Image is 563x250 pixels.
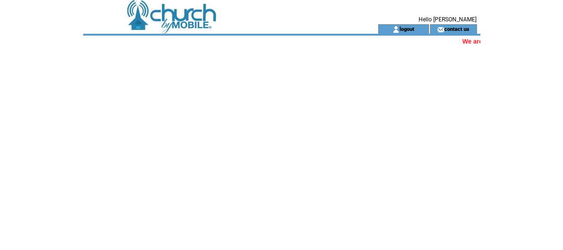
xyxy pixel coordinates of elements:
img: contact_us_icon.gif [437,26,444,33]
span: Hello [PERSON_NAME] [419,16,477,23]
a: logout [400,26,414,32]
img: account_icon.gif [392,26,400,33]
a: contact us [444,26,469,32]
marquee: We are currently experiencing an issue with opt-ins to Keywords. You may still send a SMS and MMS... [83,38,480,45]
